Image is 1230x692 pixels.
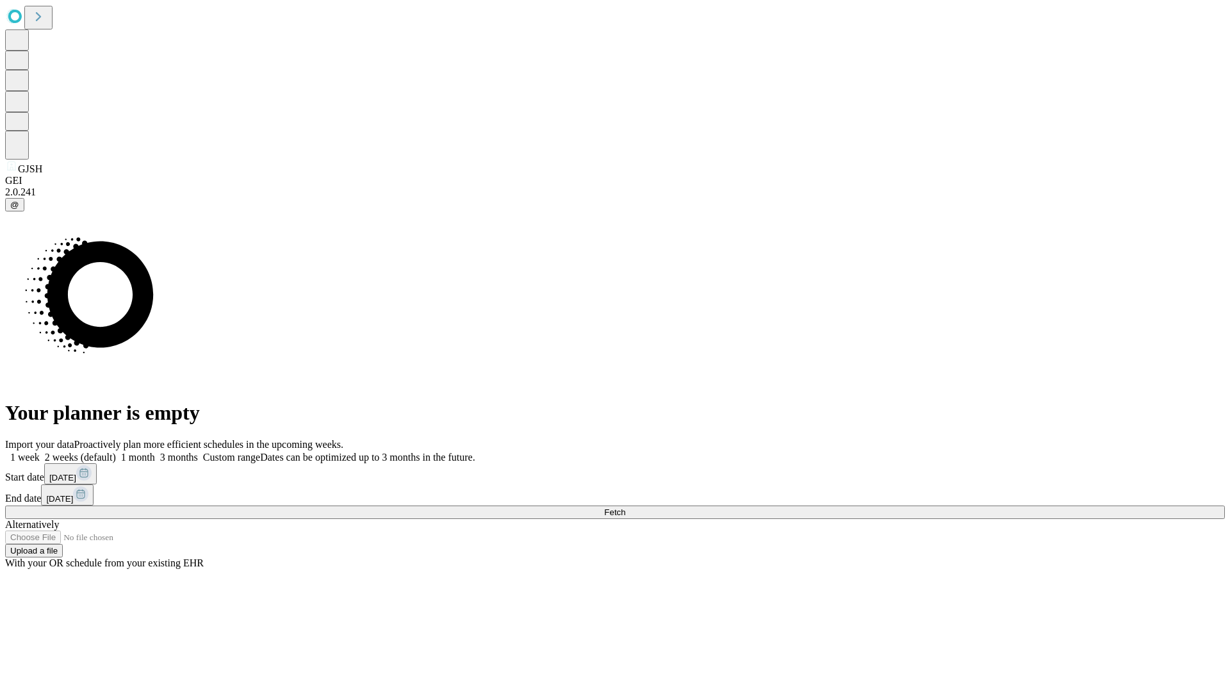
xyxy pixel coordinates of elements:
div: GEI [5,175,1225,186]
span: 2 weeks (default) [45,452,116,463]
span: [DATE] [46,494,73,504]
span: 3 months [160,452,198,463]
span: Dates can be optimized up to 3 months in the future. [260,452,475,463]
span: Custom range [203,452,260,463]
span: [DATE] [49,473,76,482]
span: Alternatively [5,519,59,530]
button: Fetch [5,506,1225,519]
div: 2.0.241 [5,186,1225,198]
h1: Your planner is empty [5,401,1225,425]
div: End date [5,484,1225,506]
span: Import your data [5,439,74,450]
span: Proactively plan more efficient schedules in the upcoming weeks. [74,439,343,450]
button: @ [5,198,24,211]
div: Start date [5,463,1225,484]
span: GJSH [18,163,42,174]
span: 1 week [10,452,40,463]
span: Fetch [604,507,625,517]
button: [DATE] [41,484,94,506]
span: @ [10,200,19,210]
button: Upload a file [5,544,63,557]
span: 1 month [121,452,155,463]
button: [DATE] [44,463,97,484]
span: With your OR schedule from your existing EHR [5,557,204,568]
